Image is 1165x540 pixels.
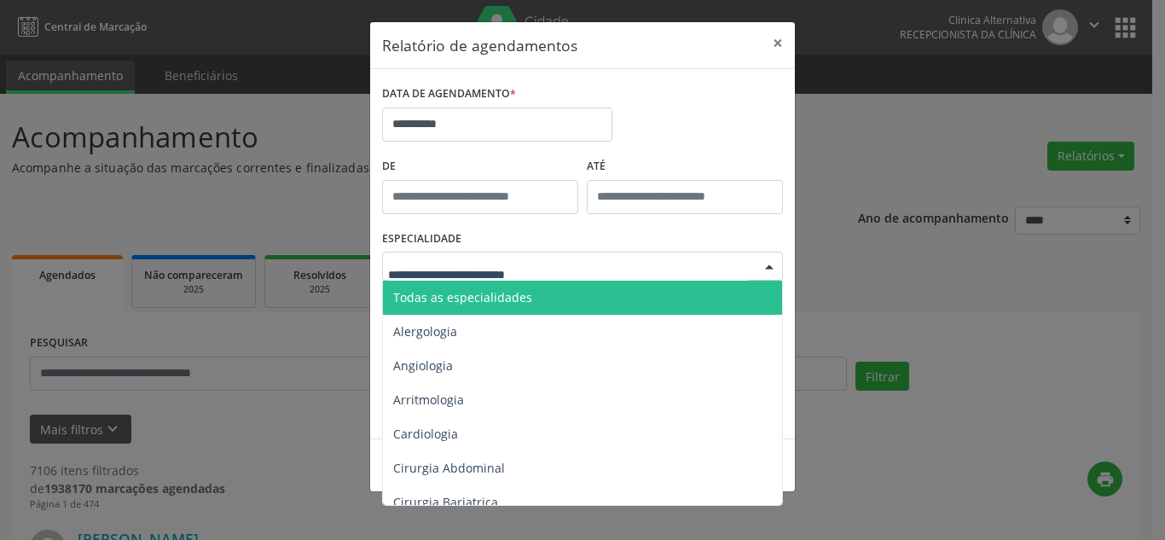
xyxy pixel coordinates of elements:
label: De [382,154,578,180]
span: Cirurgia Bariatrica [393,494,498,510]
span: Arritmologia [393,392,464,408]
button: Close [761,22,795,64]
label: ESPECIALIDADE [382,226,461,253]
label: ATÉ [587,154,783,180]
span: Angiologia [393,357,453,374]
span: Todas as especialidades [393,289,532,305]
label: DATA DE AGENDAMENTO [382,81,516,107]
span: Cirurgia Abdominal [393,460,505,476]
span: Cardiologia [393,426,458,442]
h5: Relatório de agendamentos [382,34,577,56]
span: Alergologia [393,323,457,340]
